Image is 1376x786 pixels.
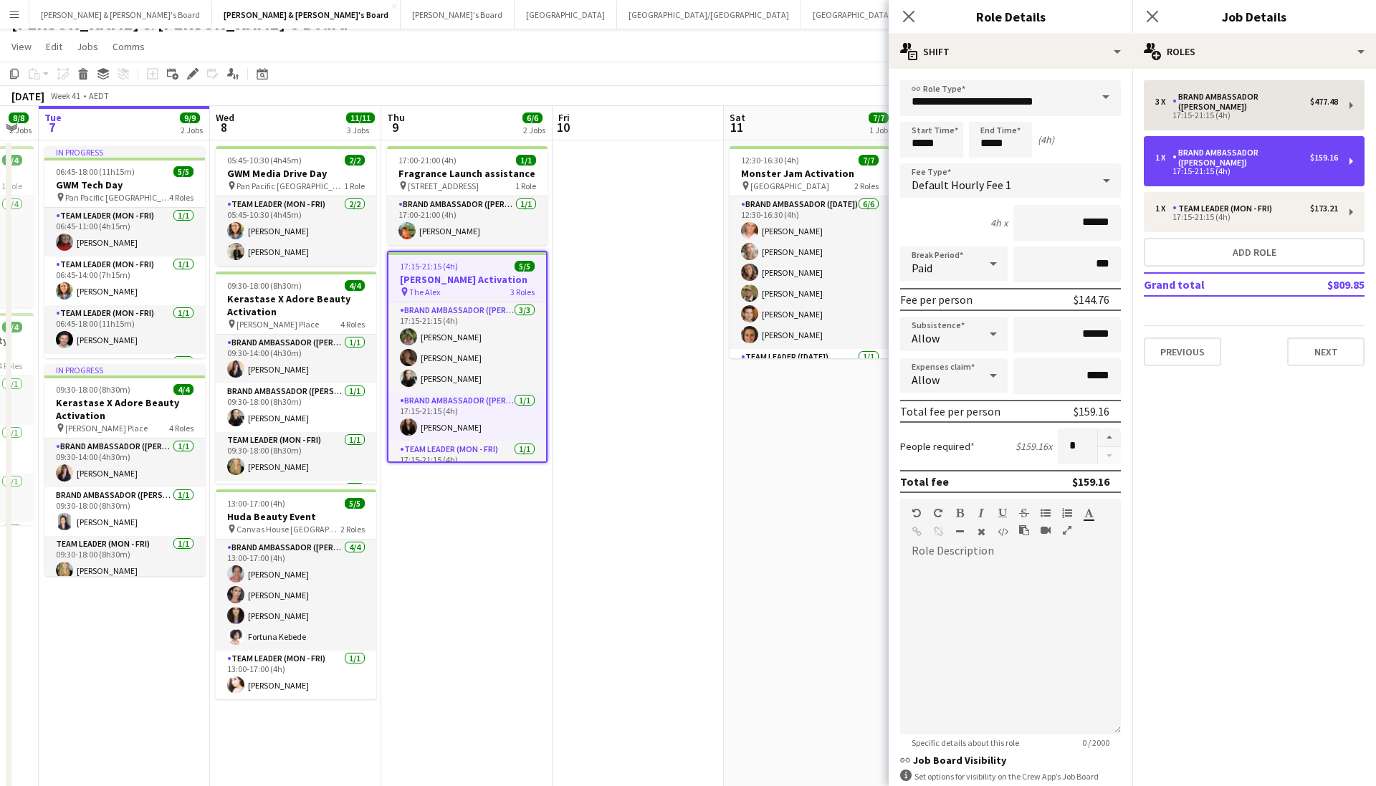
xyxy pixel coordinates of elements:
span: 8/8 [9,112,29,123]
app-card-role: Brand Ambassador ([PERSON_NAME])1/109:30-14:00 (4h30m)[PERSON_NAME] [44,438,205,487]
app-card-role: Brand Ambassador ([PERSON_NAME])4/413:00-17:00 (4h)[PERSON_NAME][PERSON_NAME][PERSON_NAME]Fortuna... [216,540,376,651]
span: 0 / 2000 [1071,737,1121,748]
button: [PERSON_NAME]'s Board [401,1,515,29]
div: 2 Jobs [523,125,545,135]
span: Tue [44,111,62,124]
div: Team Leader (Mon - Fri) [1172,203,1278,214]
button: HTML Code [998,526,1008,537]
h3: Job Board Visibility [900,754,1121,767]
h3: GWM Media Drive Day [216,167,376,180]
a: Comms [107,37,150,56]
span: 11/11 [346,112,375,123]
div: $173.21 [1310,203,1338,214]
div: $159.16 [1072,474,1109,489]
div: 1 Job [869,125,888,135]
app-card-role: Brand Ambassador ([PERSON_NAME])1/109:30-14:00 (4h30m)[PERSON_NAME] [216,335,376,383]
td: Grand total [1144,273,1280,296]
span: 4 Roles [169,192,193,203]
h3: Fragrance Launch assistance [387,167,548,180]
span: 7 [42,119,62,135]
span: View [11,40,32,53]
span: Default Hourly Fee 1 [912,178,1011,192]
span: 09:30-18:00 (8h30m) [227,280,302,291]
span: Paid [912,261,932,275]
button: [GEOGRAPHIC_DATA] [515,1,617,29]
span: 6/6 [522,112,543,123]
label: People required [900,440,975,453]
div: $477.48 [1310,97,1338,107]
app-card-role: Brand Ambassador ([PERSON_NAME])1/109:30-18:00 (8h30m)[PERSON_NAME] [216,383,376,432]
span: Pan Pacific [GEOGRAPHIC_DATA] [236,181,344,191]
app-card-role: Brand Ambassador ([PERSON_NAME])1/117:00-21:00 (4h)[PERSON_NAME] [387,196,548,245]
app-card-role: Team Leader (Mon - Fri)1/109:30-18:00 (8h30m)[PERSON_NAME] [44,536,205,585]
td: $809.85 [1280,273,1365,296]
span: Allow [912,373,940,387]
div: $144.76 [1074,292,1109,307]
div: (4h) [1038,133,1054,146]
div: 17:15-21:15 (4h) [1155,112,1338,119]
button: Undo [912,507,922,519]
span: 4/4 [2,155,22,166]
button: Strikethrough [1019,507,1029,519]
span: [PERSON_NAME] Place [236,319,319,330]
span: 4 Roles [169,423,193,433]
button: Underline [998,507,1008,519]
div: 17:15-21:15 (4h) [1155,168,1338,175]
button: [GEOGRAPHIC_DATA]/[GEOGRAPHIC_DATA] [617,1,801,29]
button: Ordered List [1062,507,1072,519]
app-card-role: Team Leader (Mon - Fri)2/2 [44,354,205,423]
div: In progress06:45-18:00 (11h15m)5/5GWM Tech Day Pan Pacific [GEOGRAPHIC_DATA]4 RolesTeam Leader (M... [44,146,205,358]
div: 1 x [1155,153,1172,163]
button: [GEOGRAPHIC_DATA] [801,1,904,29]
app-card-role: Brand Ambassador ([PERSON_NAME])1/109:30-18:00 (8h30m)[PERSON_NAME] [44,487,205,536]
span: 9 [385,119,405,135]
span: [PERSON_NAME] Place [65,423,148,433]
span: 3 Roles [510,287,535,297]
div: Set options for visibility on the Crew App’s Job Board [900,770,1121,783]
app-card-role: Team Leader (Mon - Fri)1/113:00-17:00 (4h)[PERSON_NAME] [216,651,376,699]
app-job-card: 05:45-10:30 (4h45m)2/2GWM Media Drive Day Pan Pacific [GEOGRAPHIC_DATA]1 RoleTeam Leader (Mon - F... [216,146,376,266]
button: Unordered List [1041,507,1051,519]
span: Thu [387,111,405,124]
span: 4/4 [2,322,22,332]
span: 13:00-17:00 (4h) [227,498,285,509]
app-card-role: Team Leader (Mon - Fri)1/109:30-18:00 (8h30m)[PERSON_NAME] [216,432,376,481]
span: 5/5 [345,498,365,509]
h3: Monster Jam Activation [730,167,890,180]
span: 05:45-10:30 (4h45m) [227,155,302,166]
span: 1/1 [516,155,536,166]
span: 9/9 [180,112,200,123]
span: 2 Roles [340,524,365,535]
span: 12:30-16:30 (4h) [741,155,799,166]
h3: [PERSON_NAME] Activation [388,273,546,286]
div: In progress [44,364,205,375]
app-card-role: Team Leader (Mon - Fri)2/205:45-10:30 (4h45m)[PERSON_NAME][PERSON_NAME] [216,196,376,266]
app-job-card: 12:30-16:30 (4h)7/7Monster Jam Activation [GEOGRAPHIC_DATA]2 RolesBrand Ambassador ([DATE])6/612:... [730,146,890,358]
div: AEDT [89,90,109,101]
h3: Role Details [889,7,1132,26]
app-job-card: In progress09:30-18:00 (8h30m)4/4Kerastase X Adore Beauty Activation [PERSON_NAME] Place4 RolesBr... [44,364,205,576]
button: Fullscreen [1062,524,1072,536]
span: 2 Roles [854,181,879,191]
app-card-role: Team Leader ([DATE])1/1 [730,349,890,398]
div: In progress [44,146,205,158]
div: $159.16 x [1016,440,1052,453]
div: Shift [889,34,1132,69]
div: 09:30-18:00 (8h30m)4/4Kerastase X Adore Beauty Activation [PERSON_NAME] Place4 RolesBrand Ambassa... [216,272,376,484]
div: Brand Ambassador ([PERSON_NAME]) [1172,148,1310,168]
app-job-card: 13:00-17:00 (4h)5/5Huda Beauty Event Canvas House [GEOGRAPHIC_DATA]2 RolesBrand Ambassador ([PERS... [216,489,376,699]
div: 17:15-21:15 (4h) [1155,214,1338,221]
span: The Alex [409,287,440,297]
span: Canvas House [GEOGRAPHIC_DATA] [236,524,340,535]
span: 8 [214,119,234,135]
button: Clear Formatting [976,526,986,537]
span: 4 Roles [340,319,365,330]
div: Brand Ambassador ([PERSON_NAME]) [1172,92,1310,112]
div: $159.16 [1310,153,1338,163]
span: 4/4 [173,384,193,395]
span: Specific details about this role [900,737,1031,748]
button: Paste as plain text [1019,524,1029,536]
span: Jobs [77,40,98,53]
